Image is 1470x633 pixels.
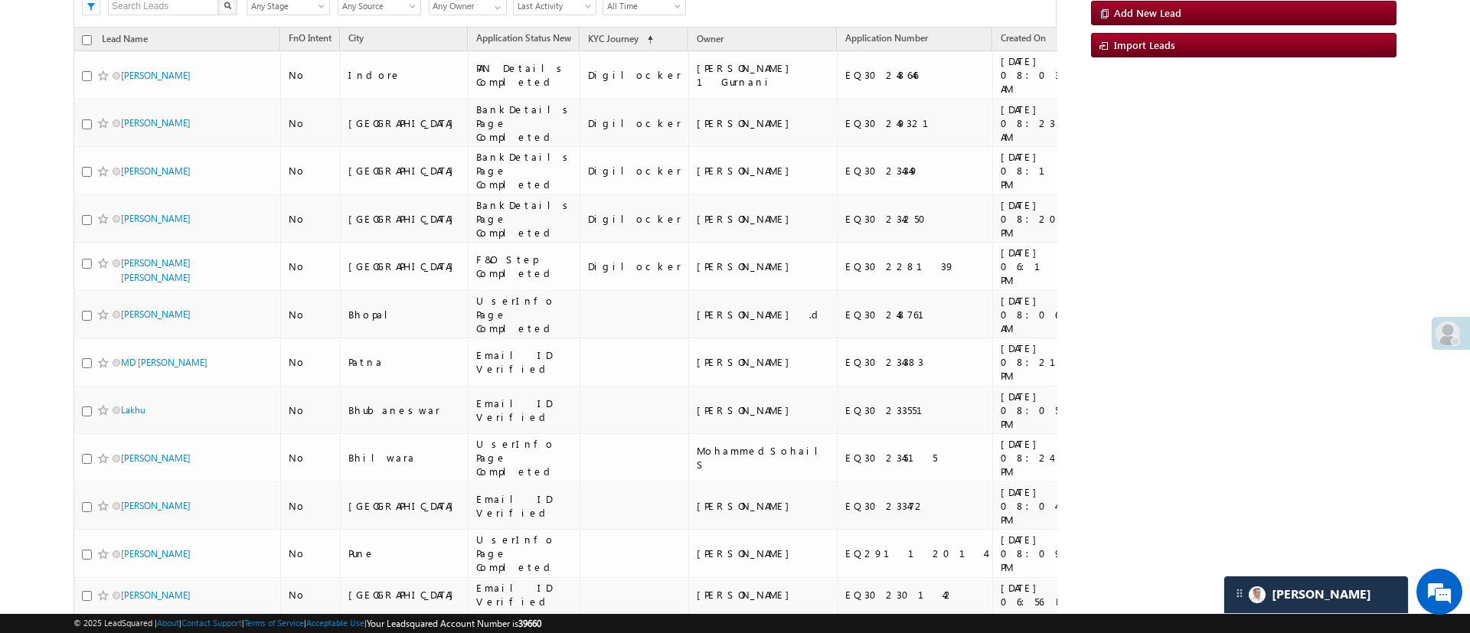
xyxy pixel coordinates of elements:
[580,30,661,50] a: KYC Journey (sorted ascending)
[121,257,191,283] a: [PERSON_NAME] [PERSON_NAME]
[697,259,830,273] div: [PERSON_NAME]
[367,618,541,629] span: Your Leadsquared Account Number is
[289,308,333,321] div: No
[993,30,1053,50] a: Created On
[348,259,461,273] div: [GEOGRAPHIC_DATA]
[845,499,985,513] div: EQ30233472
[588,259,681,273] div: Digilocker
[476,348,573,376] div: Email ID Verified
[289,547,333,560] div: No
[348,32,364,44] span: City
[348,451,461,465] div: Bhilwara
[697,33,724,44] span: Owner
[157,618,179,628] a: About
[289,164,333,178] div: No
[73,616,541,631] span: © 2025 LeadSquared | | | | |
[476,533,573,574] div: UserInfo Page Completed
[348,68,461,82] div: Indore
[244,618,304,628] a: Terms of Service
[1001,294,1074,335] div: [DATE] 08:06 AM
[289,116,333,130] div: No
[1001,581,1074,609] div: [DATE] 06:56 PM
[348,212,461,226] div: [GEOGRAPHIC_DATA]
[121,308,191,320] a: [PERSON_NAME]
[845,32,928,44] span: Application Number
[697,212,830,226] div: [PERSON_NAME]
[121,213,191,224] a: [PERSON_NAME]
[121,165,191,177] a: [PERSON_NAME]
[476,294,573,335] div: UserInfo Page Completed
[845,308,985,321] div: EQ30248761
[348,308,461,321] div: Bhopal
[348,164,461,178] div: [GEOGRAPHIC_DATA]
[289,499,333,513] div: No
[1001,32,1046,44] span: Created On
[697,355,830,369] div: [PERSON_NAME]
[1249,586,1266,603] img: Carter
[697,61,830,89] div: [PERSON_NAME] 1Gurnani
[845,588,985,602] div: EQ30230142
[845,212,985,226] div: EQ30234250
[845,547,985,560] div: EQ29112014
[476,150,573,191] div: BankDetails Page Completed
[1001,103,1074,144] div: [DATE] 08:23 AM
[476,492,573,520] div: Email ID Verified
[845,116,985,130] div: EQ30249321
[1233,587,1246,599] img: carter-drag
[588,68,681,82] div: Digilocker
[476,103,573,144] div: BankDetails Page Completed
[1001,150,1074,191] div: [DATE] 08:19 PM
[845,259,985,273] div: EQ30228139
[341,30,371,50] a: City
[348,499,461,513] div: [GEOGRAPHIC_DATA]
[1001,341,1074,383] div: [DATE] 08:21 PM
[121,589,191,601] a: [PERSON_NAME]
[121,357,207,368] a: MD [PERSON_NAME]
[251,8,288,44] div: Minimize live chat window
[348,355,461,369] div: Patna
[476,437,573,478] div: UserInfo Page Completed
[348,403,461,417] div: Bhubaneswar
[1223,576,1409,614] div: carter-dragCarter[PERSON_NAME]
[1001,533,1074,574] div: [DATE] 08:09 PM
[281,30,339,50] a: FnO Intent
[697,588,830,602] div: [PERSON_NAME]
[289,32,332,44] span: FnO Intent
[289,68,333,82] div: No
[26,80,64,100] img: d_60004797649_company_0_60004797649
[588,33,639,44] span: KYC Journey
[1001,390,1074,431] div: [DATE] 08:05 PM
[121,404,145,416] a: Lakhu
[306,618,364,628] a: Acceptable Use
[697,308,830,321] div: [PERSON_NAME] .d
[476,253,573,280] div: F&O Step Completed
[1001,485,1074,527] div: [DATE] 08:04 PM
[181,618,242,628] a: Contact Support
[697,499,830,513] div: [PERSON_NAME]
[289,355,333,369] div: No
[518,618,541,629] span: 39660
[476,61,573,89] div: PAN Details Completed
[1001,54,1074,96] div: [DATE] 08:03 AM
[476,581,573,609] div: Email ID Verified
[697,547,830,560] div: [PERSON_NAME]
[121,117,191,129] a: [PERSON_NAME]
[588,212,681,226] div: Digilocker
[1114,38,1175,51] span: Import Leads
[82,35,92,45] input: Check all records
[697,444,830,471] div: MohammedSohail S
[1001,437,1074,478] div: [DATE] 08:24 PM
[845,403,985,417] div: EQ30233551
[469,30,579,50] a: Application Status New
[121,452,191,464] a: [PERSON_NAME]
[348,588,461,602] div: [GEOGRAPHIC_DATA]
[1001,246,1074,287] div: [DATE] 06:15 PM
[588,164,681,178] div: Digilocker
[476,32,571,44] span: Application Status New
[224,2,231,9] img: Search
[121,548,191,560] a: [PERSON_NAME]
[641,34,653,46] span: (sorted ascending)
[348,547,461,560] div: Pune
[1272,587,1371,602] span: Carter
[697,403,830,417] div: [PERSON_NAME]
